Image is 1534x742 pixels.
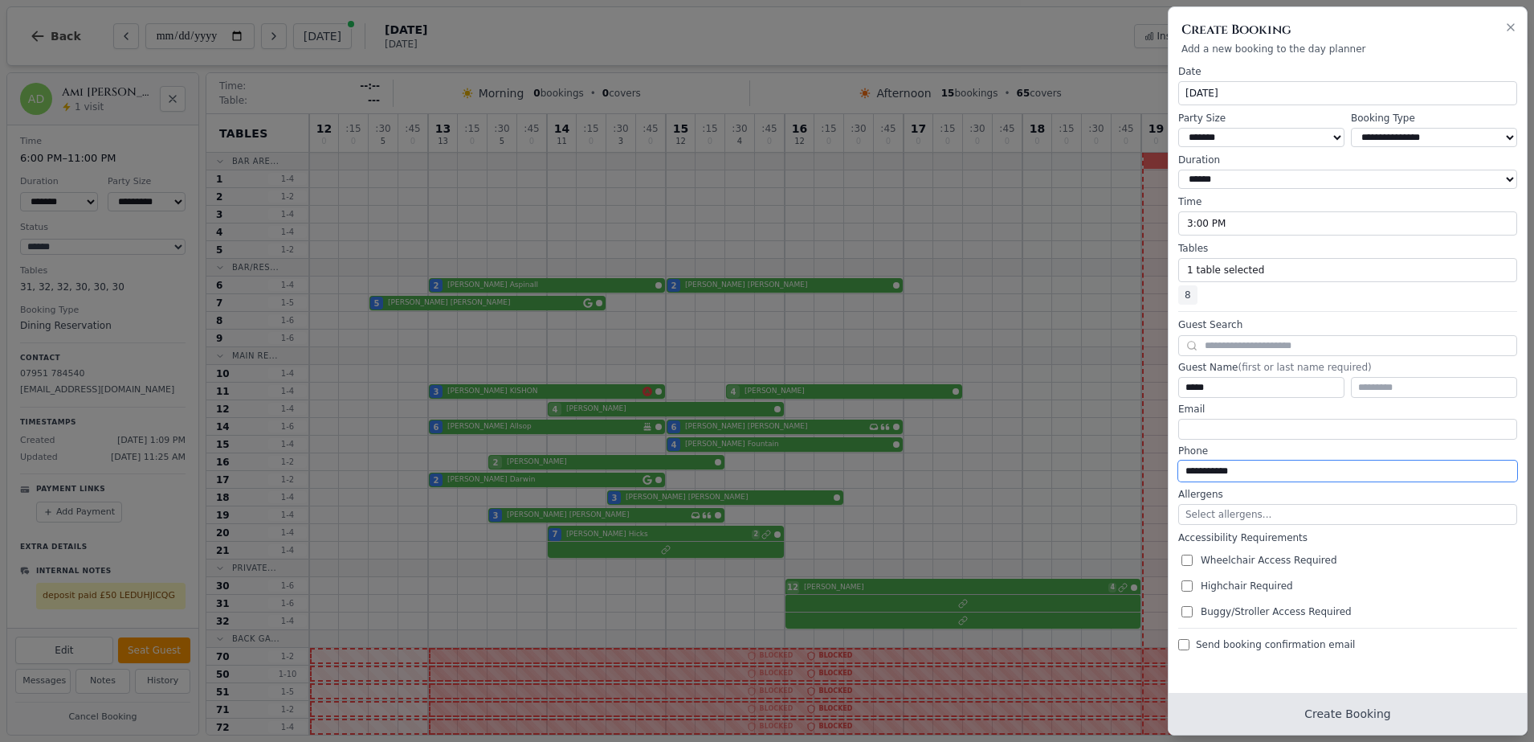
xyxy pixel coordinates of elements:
label: Email [1178,403,1517,416]
label: Booking Type [1351,112,1517,125]
label: Accessibility Requirements [1178,531,1517,544]
span: Buggy/Stroller Access Required [1201,605,1352,618]
span: Highchair Required [1201,580,1293,592]
button: Select allergens... [1178,504,1517,525]
label: Guest Name [1178,361,1517,374]
input: Highchair Required [1181,580,1193,592]
button: 3:00 PM [1178,211,1517,236]
label: Time [1178,195,1517,208]
span: Select allergens... [1185,509,1271,520]
h2: Create Booking [1181,20,1514,39]
button: 1 table selected [1178,258,1517,282]
label: Date [1178,65,1517,78]
span: Send booking confirmation email [1196,638,1355,651]
button: Create Booking [1169,693,1527,735]
input: Buggy/Stroller Access Required [1181,606,1193,617]
label: Duration [1178,154,1517,166]
span: (first or last name required) [1238,362,1371,373]
label: Party Size [1178,112,1344,125]
label: Guest Search [1178,318,1517,331]
label: Allergens [1178,488,1517,501]
label: Tables [1178,242,1517,255]
label: Phone [1178,445,1517,457]
span: 8 [1178,285,1197,305]
p: Add a new booking to the day planner [1181,43,1514,55]
input: Send booking confirmation email [1178,639,1189,650]
input: Wheelchair Access Required [1181,555,1193,566]
button: [DATE] [1178,81,1517,105]
span: Wheelchair Access Required [1201,554,1337,567]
